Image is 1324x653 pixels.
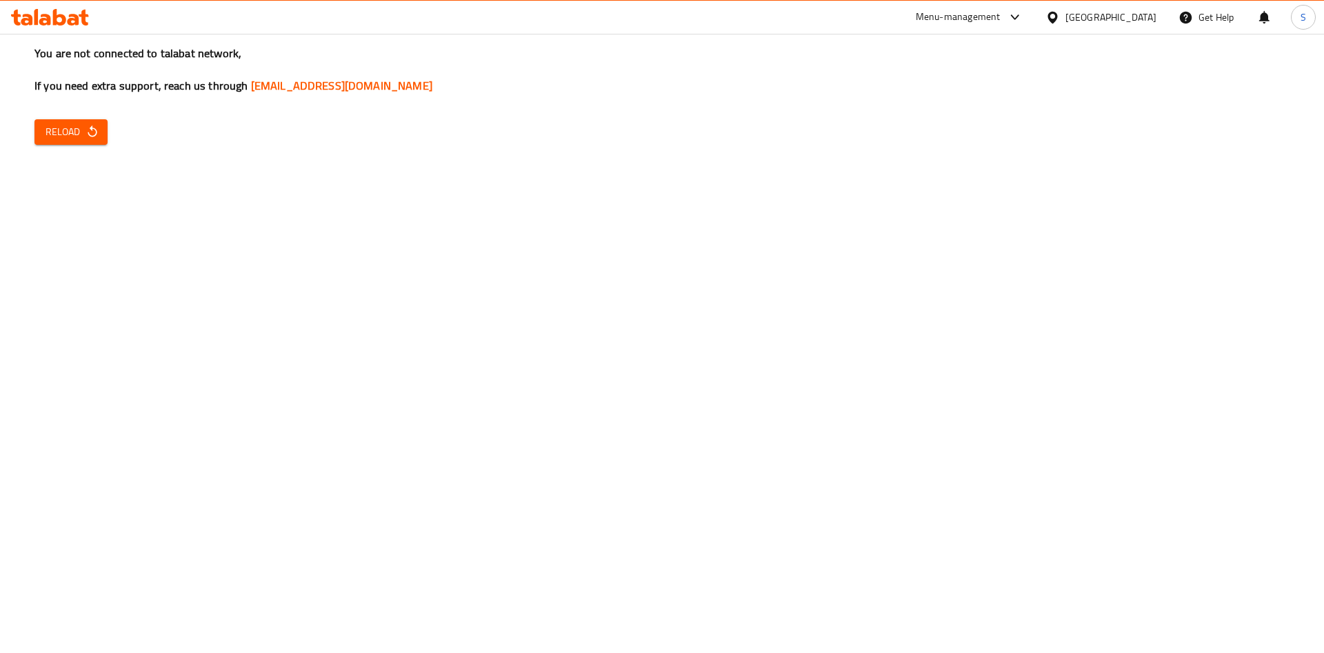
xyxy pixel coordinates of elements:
[46,123,97,141] span: Reload
[1065,10,1156,25] div: [GEOGRAPHIC_DATA]
[34,119,108,145] button: Reload
[916,9,1001,26] div: Menu-management
[251,75,432,96] a: [EMAIL_ADDRESS][DOMAIN_NAME]
[34,46,1290,94] h3: You are not connected to talabat network, If you need extra support, reach us through
[1301,10,1306,25] span: S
